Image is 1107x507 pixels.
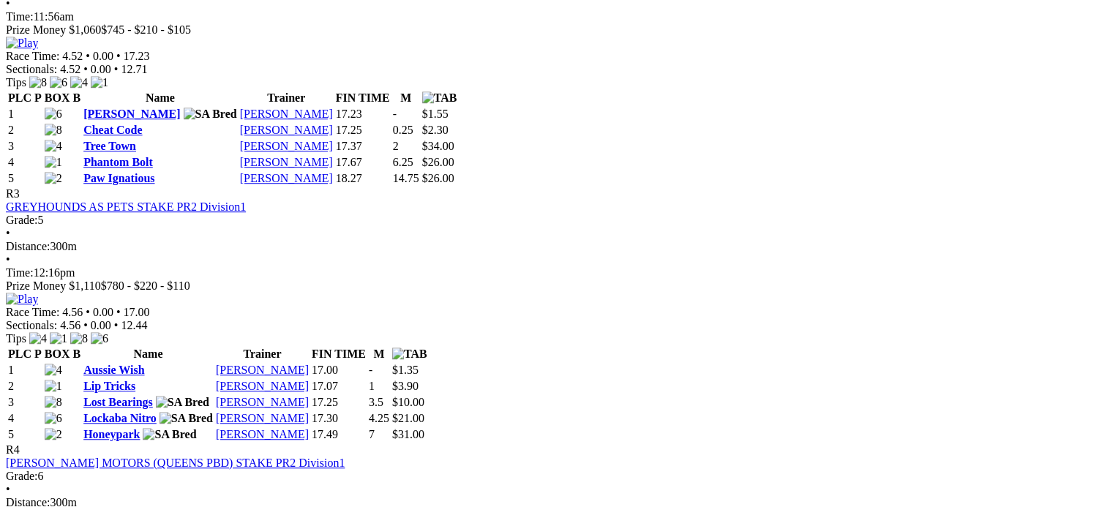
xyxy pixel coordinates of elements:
[6,37,38,50] img: Play
[34,91,42,104] span: P
[311,427,367,442] td: 17.49
[311,347,367,361] th: FIN TIME
[83,380,135,392] a: Lip Tricks
[86,306,90,318] span: •
[45,172,62,185] img: 2
[83,140,136,152] a: Tree Town
[121,319,147,331] span: 12.44
[29,76,47,89] img: 8
[83,108,180,120] a: [PERSON_NAME]
[335,139,391,154] td: 17.37
[335,155,391,170] td: 17.67
[6,187,20,200] span: R3
[6,23,1101,37] div: Prize Money $1,060
[83,124,142,136] a: Cheat Code
[216,380,309,392] a: [PERSON_NAME]
[93,50,113,62] span: 0.00
[91,76,108,89] img: 1
[83,91,238,105] th: Name
[369,396,383,408] text: 3.5
[50,332,67,345] img: 1
[124,306,150,318] span: 17.00
[70,332,88,345] img: 8
[91,63,111,75] span: 0.00
[83,364,144,376] a: Aussie Wish
[72,348,80,360] span: B
[7,123,42,138] td: 2
[114,319,119,331] span: •
[45,348,70,360] span: BOX
[83,319,88,331] span: •
[7,107,42,121] td: 1
[62,306,83,318] span: 4.56
[160,412,213,425] img: SA Bred
[6,470,38,482] span: Grade:
[240,156,333,168] a: [PERSON_NAME]
[422,108,449,120] span: $1.55
[239,91,334,105] th: Trainer
[6,332,26,345] span: Tips
[45,140,62,153] img: 4
[369,380,375,392] text: 1
[311,395,367,410] td: 17.25
[91,332,108,345] img: 6
[83,428,140,440] a: Honeypark
[216,364,309,376] a: [PERSON_NAME]
[311,379,367,394] td: 17.07
[422,156,454,168] span: $26.00
[335,107,391,121] td: 17.23
[6,63,57,75] span: Sectionals:
[369,428,375,440] text: 7
[45,396,62,409] img: 8
[7,379,42,394] td: 2
[60,319,80,331] span: 4.56
[335,171,391,186] td: 18.27
[392,364,419,376] span: $1.35
[121,63,147,75] span: 12.71
[45,91,70,104] span: BOX
[8,348,31,360] span: PLC
[392,91,420,105] th: M
[393,108,397,120] text: -
[6,200,246,213] a: GREYHOUNDS AS PETS STAKE PR2 Division1
[311,363,367,378] td: 17.00
[240,108,333,120] a: [PERSON_NAME]
[83,347,214,361] th: Name
[50,76,67,89] img: 6
[45,412,62,425] img: 6
[393,124,413,136] text: 0.25
[240,172,333,184] a: [PERSON_NAME]
[216,412,309,424] a: [PERSON_NAME]
[143,428,196,441] img: SA Bred
[240,124,333,136] a: [PERSON_NAME]
[29,332,47,345] img: 4
[392,428,424,440] span: $31.00
[422,140,454,152] span: $34.00
[392,412,424,424] span: $21.00
[45,108,62,121] img: 6
[83,172,154,184] a: Paw Ignatious
[116,50,121,62] span: •
[34,348,42,360] span: P
[369,412,389,424] text: 4.25
[45,124,62,137] img: 8
[422,124,449,136] span: $2.30
[83,412,157,424] a: Lockaba Nitro
[7,171,42,186] td: 5
[8,91,31,104] span: PLC
[184,108,237,121] img: SA Bred
[6,240,1101,253] div: 300m
[6,279,1101,293] div: Prize Money $1,110
[86,50,90,62] span: •
[6,76,26,89] span: Tips
[6,10,1101,23] div: 11:56am
[6,443,20,456] span: R4
[216,428,309,440] a: [PERSON_NAME]
[101,23,191,36] span: $745 - $210 - $105
[93,306,113,318] span: 0.00
[422,172,454,184] span: $26.00
[311,411,367,426] td: 17.30
[6,240,50,252] span: Distance:
[6,266,1101,279] div: 12:16pm
[45,380,62,393] img: 1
